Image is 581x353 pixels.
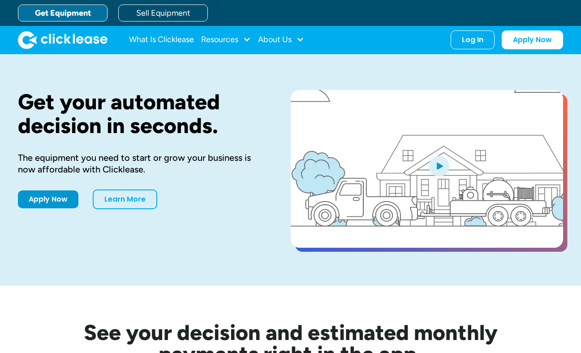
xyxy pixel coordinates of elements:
[258,31,304,49] div: About Us
[291,90,563,248] a: open lightbox
[502,30,563,49] a: Apply Now
[427,153,451,178] img: Blue play button logo on a light blue circular background
[129,31,194,49] a: What Is Clicklease
[18,152,262,175] div: The equipment you need to start or grow your business is now affordable with Clicklease.
[93,189,157,209] a: Learn More
[18,90,262,138] h1: Get your automated decision in seconds.
[201,31,251,49] div: Resources
[18,31,108,49] img: Clicklease logo
[18,4,108,22] a: Get Equipment
[118,4,208,22] a: Sell Equipment
[462,35,483,44] div: Log In
[18,190,78,208] a: Apply Now
[18,31,108,49] a: home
